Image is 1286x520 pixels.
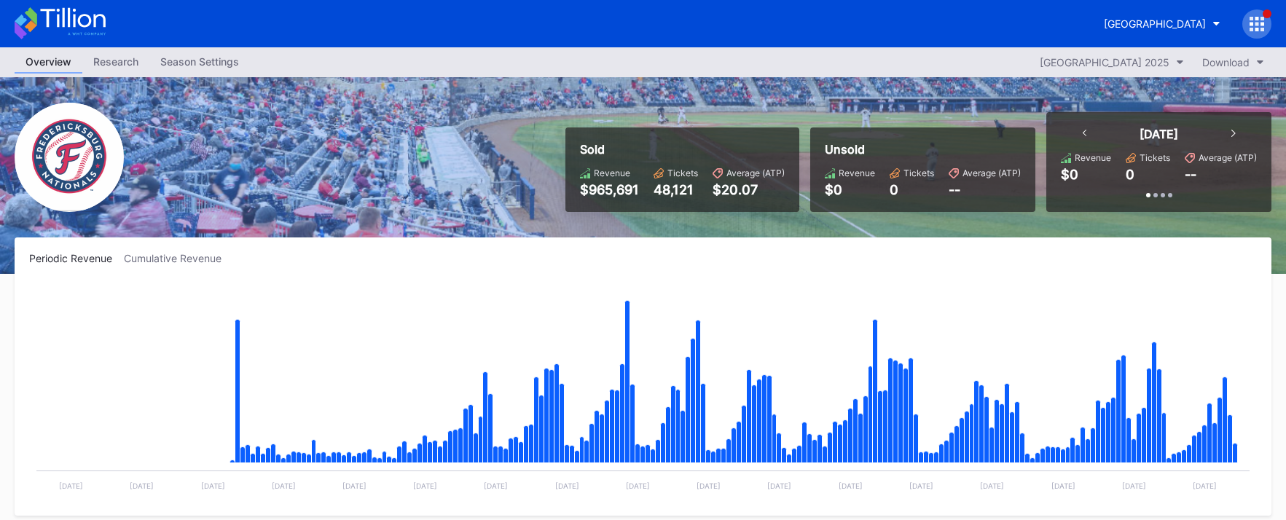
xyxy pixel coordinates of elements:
[713,182,785,197] div: $20.07
[15,103,124,212] img: Fredericksburg_Nationals_Primary.png
[342,481,366,490] text: [DATE]
[594,168,630,178] div: Revenue
[82,51,149,72] div: Research
[1195,52,1271,72] button: Download
[1032,52,1191,72] button: [GEOGRAPHIC_DATA] 2025
[59,481,83,490] text: [DATE]
[580,182,639,197] div: $965,691
[1140,127,1178,141] div: [DATE]
[555,481,579,490] text: [DATE]
[839,481,863,490] text: [DATE]
[1185,167,1196,182] div: --
[1104,17,1206,30] div: [GEOGRAPHIC_DATA]
[82,51,149,74] a: Research
[15,51,82,74] a: Overview
[201,481,225,490] text: [DATE]
[1075,152,1111,163] div: Revenue
[149,51,250,74] a: Season Settings
[1122,481,1146,490] text: [DATE]
[839,168,875,178] div: Revenue
[413,481,437,490] text: [DATE]
[1093,10,1231,37] button: [GEOGRAPHIC_DATA]
[1202,56,1250,68] div: Download
[903,168,934,178] div: Tickets
[272,481,296,490] text: [DATE]
[29,252,124,264] div: Periodic Revenue
[580,142,785,157] div: Sold
[626,481,650,490] text: [DATE]
[1140,152,1170,163] div: Tickets
[1051,481,1075,490] text: [DATE]
[130,481,154,490] text: [DATE]
[149,51,250,72] div: Season Settings
[909,481,933,490] text: [DATE]
[1061,167,1078,182] div: $0
[962,168,1021,178] div: Average (ATP)
[1193,481,1217,490] text: [DATE]
[1126,167,1134,182] div: 0
[825,182,875,197] div: $0
[1199,152,1257,163] div: Average (ATP)
[980,481,1004,490] text: [DATE]
[767,481,791,490] text: [DATE]
[726,168,785,178] div: Average (ATP)
[654,182,698,197] div: 48,121
[484,481,508,490] text: [DATE]
[667,168,698,178] div: Tickets
[29,283,1257,501] svg: Chart title
[825,142,1021,157] div: Unsold
[124,252,233,264] div: Cumulative Revenue
[697,481,721,490] text: [DATE]
[890,182,934,197] div: 0
[1040,56,1169,68] div: [GEOGRAPHIC_DATA] 2025
[949,182,1021,197] div: --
